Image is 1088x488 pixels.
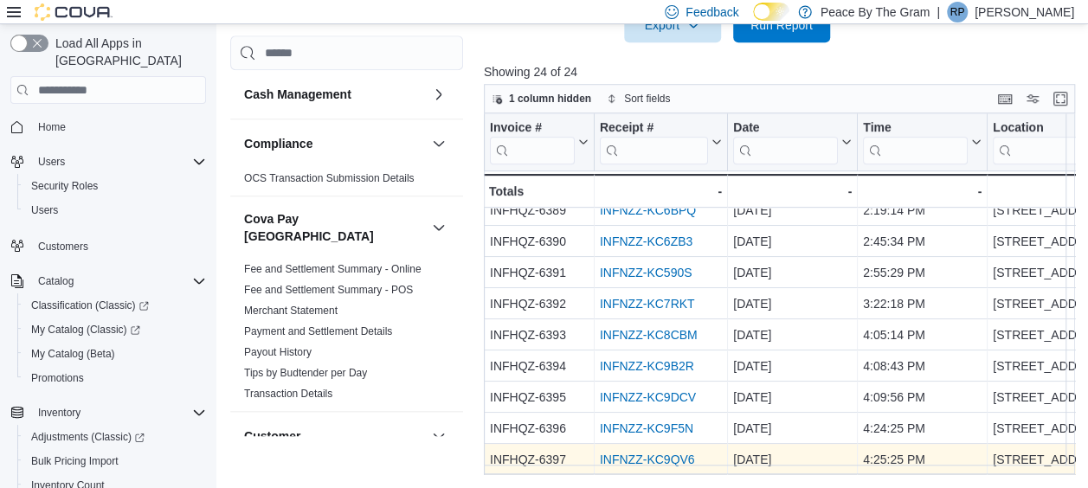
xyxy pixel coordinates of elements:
[733,120,838,164] div: Date
[31,299,149,312] span: Classification (Classic)
[31,371,84,385] span: Promotions
[244,210,425,245] button: Cova Pay [GEOGRAPHIC_DATA]
[863,324,982,345] div: 4:05:14 PM
[244,388,332,400] a: Transaction Details
[17,425,213,449] a: Adjustments (Classic)
[753,3,789,21] input: Dark Mode
[3,150,213,174] button: Users
[35,3,113,21] img: Cova
[24,200,65,221] a: Users
[1050,88,1071,109] button: Enter fullscreen
[38,155,65,169] span: Users
[31,116,206,138] span: Home
[244,86,425,103] button: Cash Management
[244,135,425,152] button: Compliance
[600,359,694,373] a: INFNZZ-KC9B2R
[31,402,87,423] button: Inventory
[24,368,91,388] a: Promotions
[24,319,206,340] span: My Catalog (Classic)
[17,293,213,318] a: Classification (Classic)
[17,449,213,473] button: Bulk Pricing Import
[3,233,213,258] button: Customers
[24,200,206,221] span: Users
[863,120,968,164] div: Time
[31,151,206,172] span: Users
[490,387,589,408] div: INFHQZ-6395
[17,198,213,222] button: Users
[230,259,463,411] div: Cova Pay [GEOGRAPHIC_DATA]
[733,449,852,470] div: [DATE]
[244,325,392,337] a: Payment and Settlement Details
[863,262,982,283] div: 2:55:29 PM
[490,120,589,164] button: Invoice #
[17,342,213,366] button: My Catalog (Beta)
[733,200,852,221] div: [DATE]
[600,390,696,404] a: INFNZZ-KC9DCV
[31,271,206,292] span: Catalog
[733,324,852,345] div: [DATE]
[600,120,708,164] div: Receipt # URL
[428,133,449,154] button: Compliance
[485,88,598,109] button: 1 column hidden
[490,293,589,314] div: INFHQZ-6392
[17,174,213,198] button: Security Roles
[937,2,940,22] p: |
[24,344,206,364] span: My Catalog (Beta)
[733,293,852,314] div: [DATE]
[863,181,982,202] div: -
[3,269,213,293] button: Catalog
[24,368,206,388] span: Promotions
[490,200,589,221] div: INFHQZ-6389
[244,135,312,152] h3: Compliance
[733,120,852,164] button: Date
[490,356,589,376] div: INFHQZ-6394
[600,234,692,248] a: INFNZZ-KC6ZB3
[38,240,88,254] span: Customers
[863,356,982,376] div: 4:08:43 PM
[733,387,852,408] div: [DATE]
[3,114,213,139] button: Home
[244,284,413,296] a: Fee and Settlement Summary - POS
[733,181,852,202] div: -
[24,176,105,196] a: Security Roles
[31,203,58,217] span: Users
[600,266,692,279] a: INFNZZ-KC590S
[24,344,122,364] a: My Catalog (Beta)
[31,117,73,138] a: Home
[31,179,98,193] span: Security Roles
[230,168,463,196] div: Compliance
[490,262,589,283] div: INFHQZ-6391
[244,367,367,379] a: Tips by Budtender per Day
[38,274,74,288] span: Catalog
[490,324,589,345] div: INFHQZ-6393
[48,35,206,69] span: Load All Apps in [GEOGRAPHIC_DATA]
[600,120,708,137] div: Receipt #
[600,203,696,217] a: INFNZZ-KC6BPQ
[509,92,591,106] span: 1 column hidden
[24,427,206,447] span: Adjustments (Classic)
[428,217,449,238] button: Cova Pay [GEOGRAPHIC_DATA]
[490,449,589,470] div: INFHQZ-6397
[31,236,95,257] a: Customers
[3,401,213,425] button: Inventory
[600,297,695,311] a: INFNZZ-KC7RKT
[863,120,968,137] div: Time
[733,356,852,376] div: [DATE]
[490,120,575,137] div: Invoice #
[733,418,852,439] div: [DATE]
[733,231,852,252] div: [DATE]
[733,262,852,283] div: [DATE]
[863,449,982,470] div: 4:25:25 PM
[600,421,693,435] a: INFNZZ-KC9F5N
[244,427,425,445] button: Customer
[31,323,140,337] span: My Catalog (Classic)
[244,345,312,359] span: Payout History
[24,451,126,472] a: Bulk Pricing Import
[947,2,968,22] div: Rob Pranger
[244,387,332,401] span: Transaction Details
[244,172,415,184] a: OCS Transaction Submission Details
[624,8,721,42] button: Export
[600,328,698,342] a: INFNZZ-KC8CBM
[863,387,982,408] div: 4:09:56 PM
[489,181,589,202] div: Totals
